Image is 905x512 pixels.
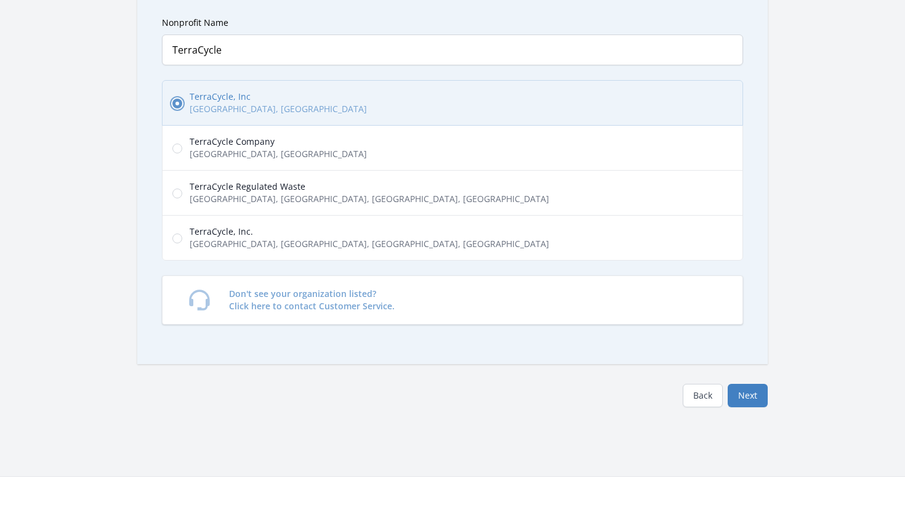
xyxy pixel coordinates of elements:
[190,91,367,103] span: TerraCycle, Inc
[190,193,549,205] span: [GEOGRAPHIC_DATA], [GEOGRAPHIC_DATA], [GEOGRAPHIC_DATA], [GEOGRAPHIC_DATA]
[190,181,549,193] span: TerraCycle Regulated Waste
[172,99,182,108] input: TerraCycle, Inc [GEOGRAPHIC_DATA], [GEOGRAPHIC_DATA]
[172,234,182,243] input: TerraCycle, Inc. [GEOGRAPHIC_DATA], [GEOGRAPHIC_DATA], [GEOGRAPHIC_DATA], [GEOGRAPHIC_DATA]
[683,384,723,407] a: Back
[172,144,182,153] input: TerraCycle Company [GEOGRAPHIC_DATA], [GEOGRAPHIC_DATA]
[190,136,367,148] span: TerraCycle Company
[728,384,768,407] button: Next
[172,189,182,198] input: TerraCycle Regulated Waste [GEOGRAPHIC_DATA], [GEOGRAPHIC_DATA], [GEOGRAPHIC_DATA], [GEOGRAPHIC_D...
[190,238,549,250] span: [GEOGRAPHIC_DATA], [GEOGRAPHIC_DATA], [GEOGRAPHIC_DATA], [GEOGRAPHIC_DATA]
[190,148,367,160] span: [GEOGRAPHIC_DATA], [GEOGRAPHIC_DATA]
[162,17,228,28] label: Nonprofit Name
[190,103,367,115] span: [GEOGRAPHIC_DATA], [GEOGRAPHIC_DATA]
[190,226,549,238] span: TerraCycle, Inc.
[162,275,743,325] a: Don't see your organization listed?Click here to contact Customer Service.
[229,288,395,312] p: Don't see your organization listed? Click here to contact Customer Service.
